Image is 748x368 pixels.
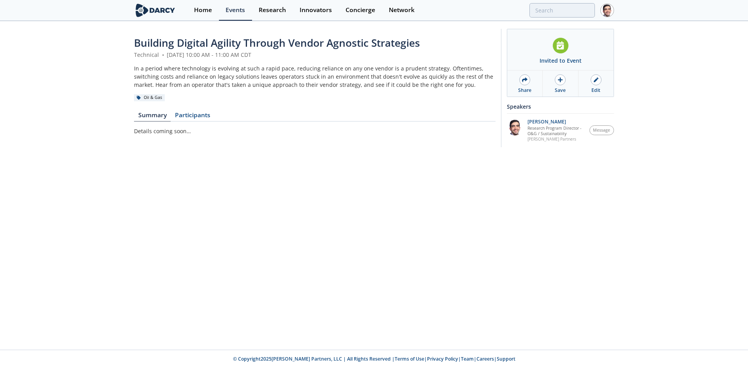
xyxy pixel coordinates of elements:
div: Network [389,7,415,13]
a: Terms of Use [395,356,424,362]
a: Privacy Policy [427,356,458,362]
img: Profile [600,4,614,17]
span: • [161,51,165,58]
input: Advanced Search [529,3,595,18]
a: Participants [171,112,214,121]
a: Support [497,356,515,362]
span: Message [593,127,610,134]
a: Team [461,356,474,362]
div: Home [194,7,212,13]
div: Invited to Event [540,56,582,65]
div: Save [555,87,566,94]
iframe: chat widget [715,337,740,360]
div: Speakers [507,100,614,113]
div: Concierge [346,7,375,13]
a: Careers [476,356,494,362]
div: Events [226,7,245,13]
div: Edit [591,87,600,94]
a: Edit [579,70,614,97]
img: 44401130-f463-4f9c-a816-b31c67b6af04 [507,119,523,136]
div: In a period where technology is evolving at such a rapid pace, reducing reliance on any one vendo... [134,64,496,89]
div: Innovators [300,7,332,13]
p: Research Program Director - O&G / Sustainability [527,125,586,136]
p: [PERSON_NAME] Partners [527,136,586,142]
a: Summary [134,112,171,121]
div: Research [259,7,286,13]
img: logo-wide.svg [134,4,176,17]
div: Oil & Gas [134,94,165,101]
p: [PERSON_NAME] [527,119,586,125]
div: Share [518,87,531,94]
button: Message [589,125,614,135]
p: Details coming soon… [134,127,496,135]
div: Technical [DATE] 10:00 AM - 11:00 AM CDT [134,51,496,59]
span: Building Digital Agility Through Vendor Agnostic Strategies [134,36,420,50]
p: © Copyright 2025 [PERSON_NAME] Partners, LLC | All Rights Reserved | | | | | [86,356,662,363]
